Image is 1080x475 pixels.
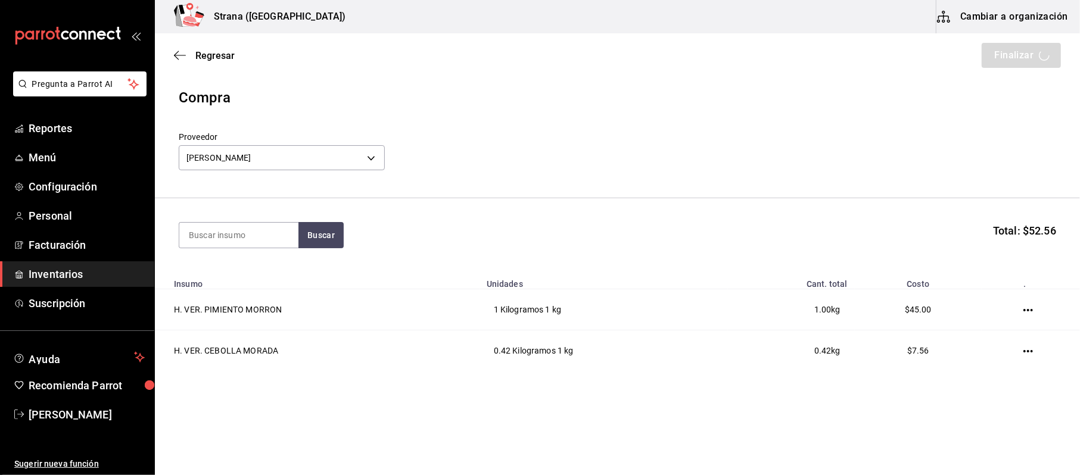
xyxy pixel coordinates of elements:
[13,71,147,96] button: Pregunta a Parrot AI
[855,272,982,289] th: Costo
[728,289,855,330] td: kg
[728,330,855,371] td: kg
[29,407,145,423] span: [PERSON_NAME]
[179,133,385,142] label: Proveedor
[29,149,145,165] span: Menú
[131,31,141,40] button: open_drawer_menu
[29,295,145,311] span: Suscripción
[814,305,832,314] span: 1.00
[29,237,145,253] span: Facturación
[29,179,145,195] span: Configuración
[480,289,728,330] td: 1 Kilogramos 1 kg
[480,330,728,371] td: 0.42 Kilogramos 1 kg
[8,86,147,99] a: Pregunta a Parrot AI
[29,377,145,393] span: Recomienda Parrot
[480,272,728,289] th: Unidades
[29,266,145,282] span: Inventarios
[29,120,145,136] span: Reportes
[195,50,235,61] span: Regresar
[204,10,346,24] h3: Strana ([GEOGRAPHIC_DATA])
[155,272,480,289] th: Insumo
[907,346,929,355] span: $7.56
[179,223,298,248] input: Buscar insumo
[155,289,480,330] td: H. VER. PIMIENTO MORRON
[29,350,129,364] span: Ayuda
[982,272,1080,289] th: .
[174,50,235,61] button: Regresar
[32,78,128,90] span: Pregunta a Parrot AI
[728,272,855,289] th: Cant. total
[29,208,145,224] span: Personal
[814,346,832,355] span: 0.42
[905,305,932,314] span: $45.00
[155,330,480,371] td: H. VER. CEBOLLA MORADA
[179,145,385,170] div: [PERSON_NAME]
[14,458,145,470] span: Sugerir nueva función
[179,87,1056,108] div: Compra
[993,223,1056,239] span: Total: $52.56
[298,222,344,248] button: Buscar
